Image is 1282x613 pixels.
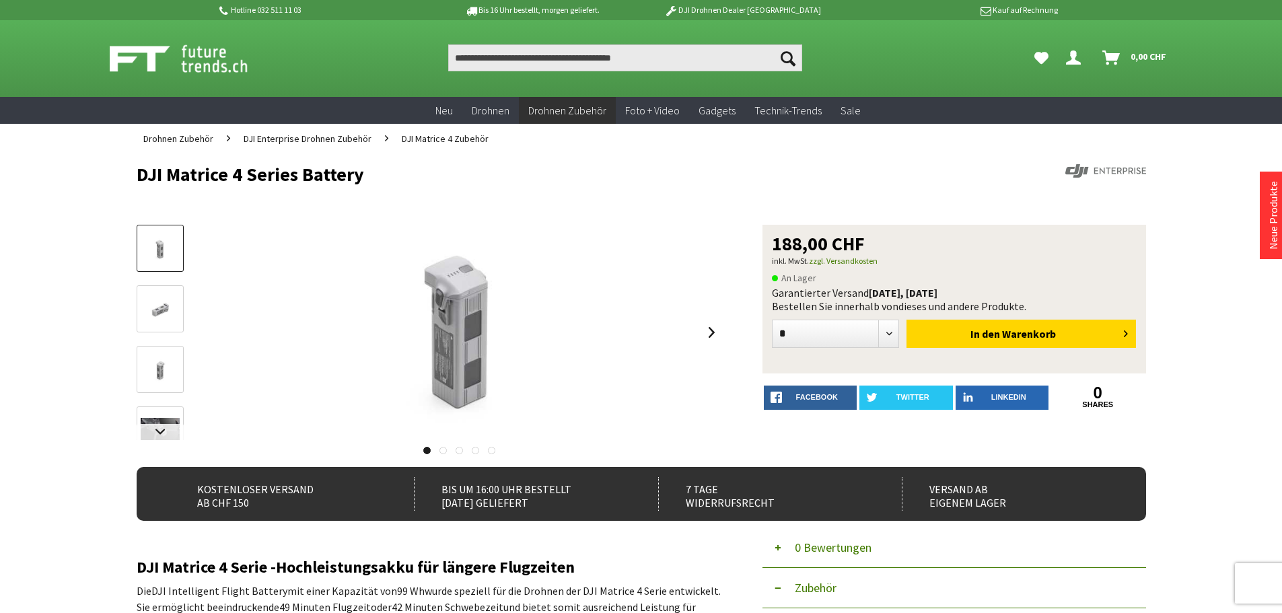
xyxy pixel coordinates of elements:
[1061,44,1092,71] a: Dein Konto
[637,2,847,18] p: DJI Drohnen Dealer [GEOGRAPHIC_DATA]
[772,234,865,253] span: 188,00 CHF
[869,286,937,299] b: [DATE], [DATE]
[462,97,519,124] a: Drohnen
[699,104,736,117] span: Gadgets
[448,44,802,71] input: Produkt, Marke, Kategorie, EAN, Artikelnummer…
[831,97,870,124] a: Sale
[848,2,1058,18] p: Kauf auf Rechnung
[1131,46,1166,67] span: 0,00 CHF
[745,97,831,124] a: Technik-Trends
[859,386,953,410] a: twitter
[991,393,1026,401] span: LinkedIn
[397,584,425,598] span: 99 Wh
[774,44,802,71] button: Suchen
[402,133,489,145] span: DJI Matrice 4 Zubehör
[689,97,745,124] a: Gadgets
[528,104,606,117] span: Drohnen Zubehör
[1051,400,1145,409] a: shares
[1065,164,1146,178] img: DJI Enterprise
[435,104,453,117] span: Neu
[841,104,861,117] span: Sale
[472,104,509,117] span: Drohnen
[1002,327,1056,340] span: Warenkorb
[519,97,616,124] a: Drohnen Zubehör
[137,556,276,577] span: DJI Matrice 4 Serie -
[796,393,838,401] span: facebook
[170,477,385,511] div: Kostenloser Versand ab CHF 150
[658,477,873,511] div: 7 Tage Widerrufsrecht
[137,124,220,153] a: Drohnen Zubehör
[137,558,722,576] h2: Hochleistungsakku für längere Flugzeiten
[772,253,1137,269] p: inkl. MwSt.
[1028,44,1055,71] a: Meine Favoriten
[141,236,180,262] img: Vorschau: DJI Matrice 4 Series Battery
[237,124,378,153] a: DJI Enterprise Drohnen Zubehör
[896,393,929,401] span: twitter
[754,104,822,117] span: Technik-Trends
[772,270,816,286] span: An Lager
[1097,44,1173,71] a: Warenkorb
[762,568,1146,608] button: Zubehör
[298,225,621,440] img: DJI Matrice 4 Series Battery
[625,104,680,117] span: Foto + Video
[414,477,629,511] div: Bis um 16:00 Uhr bestellt [DATE] geliefert
[1051,386,1145,400] a: 0
[902,477,1116,511] div: Versand ab eigenem Lager
[764,386,857,410] a: facebook
[906,320,1136,348] button: In den Warenkorb
[426,97,462,124] a: Neu
[395,124,495,153] a: DJI Matrice 4 Zubehör
[762,528,1146,568] button: 0 Bewertungen
[427,2,637,18] p: Bis 16 Uhr bestellt, morgen geliefert.
[956,386,1049,410] a: LinkedIn
[1267,181,1280,250] a: Neue Produkte
[217,2,427,18] p: Hotline 032 511 11 03
[616,97,689,124] a: Foto + Video
[151,584,287,598] span: DJI Intelligent Flight Battery
[772,286,1137,313] div: Garantierter Versand Bestellen Sie innerhalb von dieses und andere Produkte.
[809,256,878,266] a: zzgl. Versandkosten
[143,133,213,145] span: Drohnen Zubehör
[137,164,944,184] h1: DJI Matrice 4 Series Battery
[244,133,371,145] span: DJI Enterprise Drohnen Zubehör
[110,42,277,75] img: Shop Futuretrends - zur Startseite wechseln
[970,327,1000,340] span: In den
